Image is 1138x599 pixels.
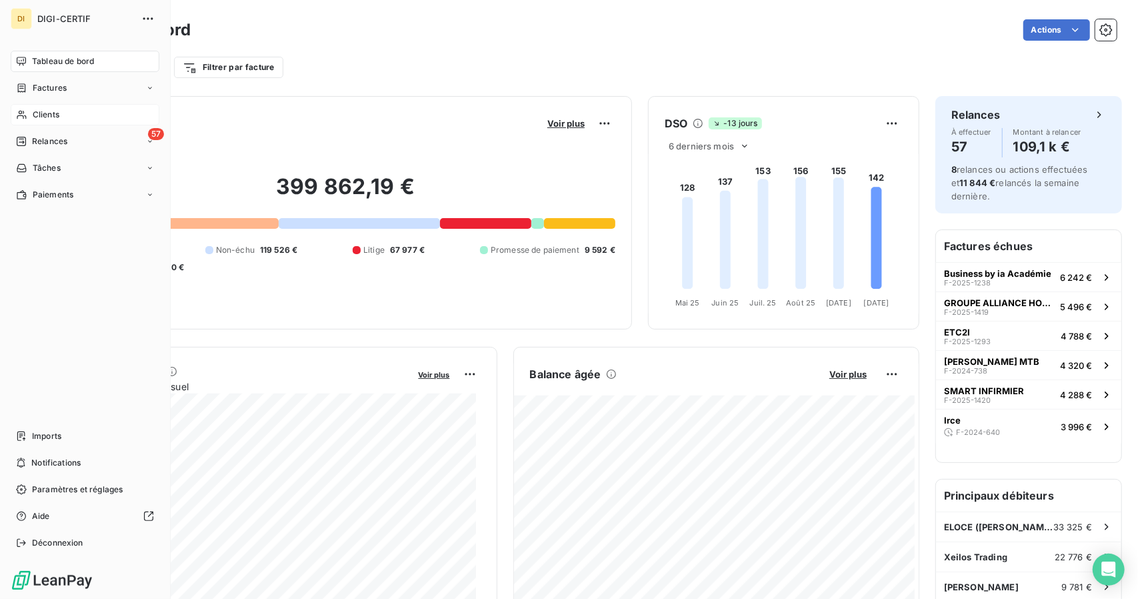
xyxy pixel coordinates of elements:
tspan: Juin 25 [711,298,739,308]
span: Irce [944,415,961,426]
button: Voir plus [415,368,454,380]
span: ELOCE ([PERSON_NAME] Learning) [944,522,1053,532]
span: F-2024-738 [944,367,987,375]
span: 3 996 € [1061,422,1092,432]
span: 4 288 € [1060,390,1092,400]
h6: DSO [665,115,687,131]
div: DI [11,8,32,29]
h2: 399 862,19 € [75,173,615,213]
span: ETC2I [944,327,970,338]
h6: Relances [951,107,1000,123]
span: [PERSON_NAME] [944,582,1019,592]
span: À effectuer [951,128,991,136]
span: 5 496 € [1060,302,1092,312]
span: F-2024-640 [956,428,1000,436]
span: 4 320 € [1060,360,1092,371]
span: Promesse de paiement [491,244,579,256]
tspan: Août 25 [786,298,815,308]
tspan: Mai 25 [675,298,700,308]
a: Aide [11,506,159,527]
span: Tableau de bord [32,55,94,67]
button: GROUPE ALLIANCE HOLDINGF-2025-14195 496 € [936,291,1121,321]
span: Relances [32,135,67,147]
span: -13 jours [709,117,761,129]
h4: 57 [951,136,991,157]
span: DIGI-CERTIF [37,13,133,24]
button: Voir plus [543,117,589,129]
tspan: [DATE] [864,298,889,308]
img: Logo LeanPay [11,570,93,591]
span: F-2025-1238 [944,279,991,287]
span: 22 776 € [1055,552,1092,562]
span: 6 derniers mois [669,141,734,151]
span: Imports [32,430,61,442]
span: 33 325 € [1053,522,1092,532]
span: Business by ia Académie [944,268,1051,279]
span: SMART INFIRMIER [944,386,1024,396]
span: 119 526 € [260,244,297,256]
span: Aide [32,510,50,522]
span: Paiements [33,189,73,201]
span: 6 242 € [1060,272,1092,283]
button: SMART INFIRMIERF-2025-14204 288 € [936,380,1121,409]
span: F-2025-1420 [944,396,991,404]
span: Litige [363,244,385,256]
tspan: Juil. 25 [750,298,777,308]
tspan: [DATE] [826,298,851,308]
span: Tâches [33,162,61,174]
button: IrceF-2024-6403 996 € [936,409,1121,444]
span: [PERSON_NAME] MTB [944,356,1039,367]
button: Actions [1023,19,1090,41]
span: 57 [148,128,164,140]
button: ETC2IF-2025-12934 788 € [936,321,1121,350]
div: Open Intercom Messenger [1093,554,1125,586]
span: Non-échu [216,244,255,256]
span: Chiffre d'affaires mensuel [75,380,409,394]
span: Clients [33,109,59,121]
button: Business by ia AcadémieF-2025-12386 242 € [936,262,1121,291]
span: GROUPE ALLIANCE HOLDING [944,297,1055,308]
span: 4 788 € [1061,331,1092,342]
span: Voir plus [419,370,450,380]
button: Voir plus [825,368,871,380]
h4: 109,1 k € [1013,136,1081,157]
span: Notifications [31,457,81,469]
span: 9 781 € [1061,582,1092,592]
span: Voir plus [829,369,867,380]
h6: Principaux débiteurs [936,480,1121,512]
span: 8 [951,164,957,175]
span: Montant à relancer [1013,128,1081,136]
span: 67 977 € [390,244,425,256]
span: 11 844 € [959,177,995,188]
span: relances ou actions effectuées et relancés la semaine dernière. [951,164,1088,201]
h6: Factures échues [936,230,1121,262]
span: Paramètres et réglages [32,484,123,496]
button: [PERSON_NAME] MTBF-2024-7384 320 € [936,350,1121,380]
span: Factures [33,82,67,94]
button: Filtrer par facture [174,57,283,78]
span: Xeilos Trading [944,552,1007,562]
h6: Balance âgée [530,366,601,382]
span: 9 592 € [585,244,615,256]
span: Déconnexion [32,537,83,549]
span: Voir plus [547,118,585,129]
span: F-2025-1419 [944,308,989,316]
span: F-2025-1293 [944,338,991,346]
